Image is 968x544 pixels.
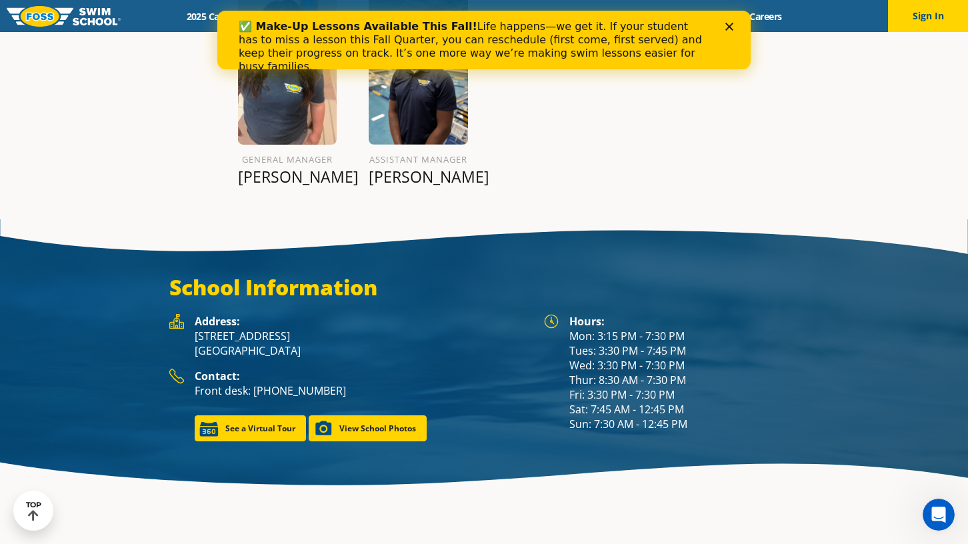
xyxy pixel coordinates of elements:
[238,151,337,167] h6: General Manager
[175,10,258,23] a: 2025 Calendar
[544,314,559,329] img: Foss Location Hours
[314,10,431,23] a: Swim Path® Program
[555,10,696,23] a: Swim Like [PERSON_NAME]
[238,167,337,186] p: [PERSON_NAME]
[508,12,521,20] div: Close
[217,11,751,69] iframe: Intercom live chat banner
[195,369,240,383] strong: Contact:
[696,10,738,23] a: Blog
[21,9,491,63] div: Life happens—we get it. If your student has to miss a lesson this Fall Quarter, you can reschedul...
[309,415,427,441] a: View School Photos
[169,369,184,384] img: Foss Location Contact
[26,501,41,521] div: TOP
[195,329,531,358] p: [STREET_ADDRESS] [GEOGRAPHIC_DATA]
[369,167,468,186] p: [PERSON_NAME]
[195,314,240,329] strong: Address:
[738,10,793,23] a: Careers
[258,10,314,23] a: Schools
[569,314,605,329] strong: Hours:
[7,6,121,27] img: FOSS Swim School Logo
[21,9,260,22] b: ✅ Make-Up Lessons Available This Fall!
[569,314,799,431] div: Mon: 3:15 PM - 7:30 PM Tues: 3:30 PM - 7:45 PM Wed: 3:30 PM - 7:30 PM Thur: 8:30 AM - 7:30 PM Fri...
[195,383,531,398] p: Front desk: [PHONE_NUMBER]
[431,10,555,23] a: About [PERSON_NAME]
[923,499,955,531] iframe: Intercom live chat
[369,151,468,167] h6: Assistant Manager
[195,415,306,441] a: See a Virtual Tour
[169,274,799,301] h3: School Information
[169,314,184,329] img: Foss Location Address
